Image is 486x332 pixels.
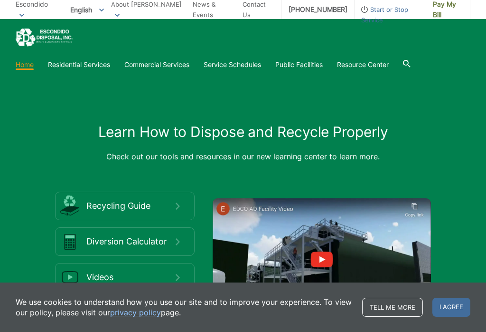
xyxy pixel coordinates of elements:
p: Check out our tools and resources in our new learning center to learn more. [16,150,470,163]
a: Recycling Guide [55,192,195,220]
span: Recycling Guide [86,201,176,211]
span: Videos [86,272,176,283]
a: Public Facilities [275,59,323,70]
a: Service Schedules [204,59,261,70]
a: Commercial Services [124,59,189,70]
a: Diversion Calculator [55,227,195,256]
a: Home [16,59,34,70]
span: English [63,2,111,18]
span: Diversion Calculator [86,236,176,247]
a: EDCD logo. Return to the homepage. [16,29,73,47]
a: Resource Center [337,59,389,70]
a: Videos [55,263,195,292]
a: Residential Services [48,59,110,70]
a: privacy policy [110,307,161,318]
a: Tell me more [362,298,423,317]
h2: Learn How to Dispose and Recycle Properly [16,123,470,140]
p: We use cookies to understand how you use our site and to improve your experience. To view our pol... [16,297,353,318]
